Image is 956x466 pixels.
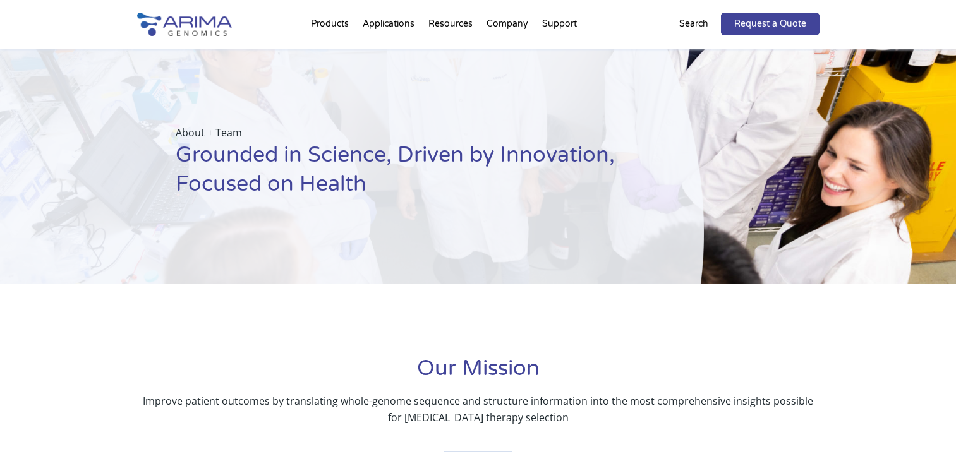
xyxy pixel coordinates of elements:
[176,124,640,141] p: About + Team
[137,393,820,426] p: Improve patient outcomes by translating whole-genome sequence and structure information into the ...
[679,16,708,32] p: Search
[176,141,640,208] h1: Grounded in Science, Driven by Innovation, Focused on Health
[721,13,820,35] a: Request a Quote
[137,354,820,393] h1: Our Mission
[137,13,232,36] img: Arima-Genomics-logo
